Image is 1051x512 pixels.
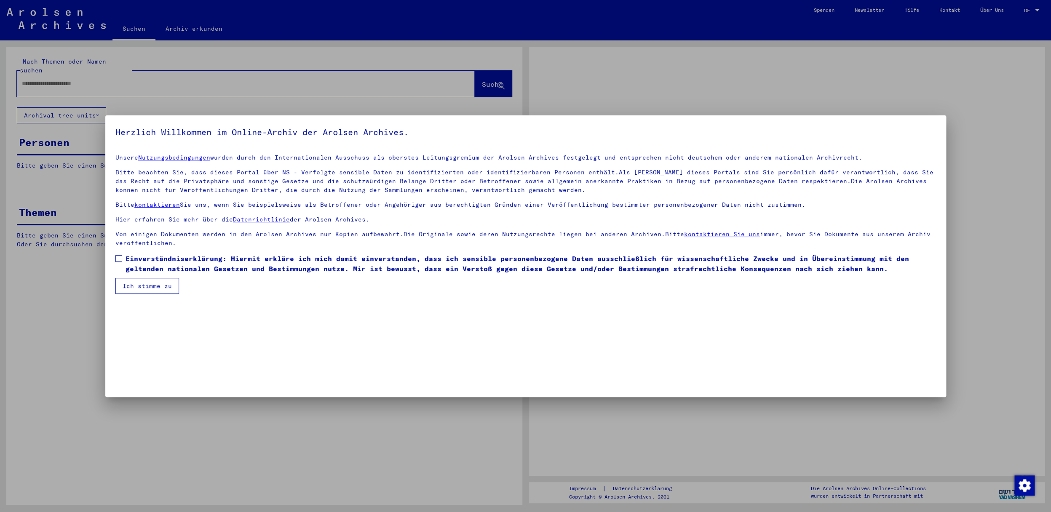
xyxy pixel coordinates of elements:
[115,278,179,294] button: Ich stimme zu
[115,168,936,195] p: Bitte beachten Sie, dass dieses Portal über NS - Verfolgte sensible Daten zu identifizierten oder...
[115,215,936,224] p: Hier erfahren Sie mehr über die der Arolsen Archives.
[684,230,760,238] a: kontaktieren Sie uns
[115,200,936,209] p: Bitte Sie uns, wenn Sie beispielsweise als Betroffener oder Angehöriger aus berechtigten Gründen ...
[115,153,936,162] p: Unsere wurden durch den Internationalen Ausschuss als oberstes Leitungsgremium der Arolsen Archiv...
[134,201,180,208] a: kontaktieren
[138,154,210,161] a: Nutzungsbedingungen
[126,253,936,274] span: Einverständniserklärung: Hiermit erkläre ich mich damit einverstanden, dass ich sensible personen...
[1014,475,1034,495] div: Zustimmung ändern
[115,125,936,139] h5: Herzlich Willkommen im Online-Archiv der Arolsen Archives.
[233,216,290,223] a: Datenrichtlinie
[115,230,936,248] p: Von einigen Dokumenten werden in den Arolsen Archives nur Kopien aufbewahrt.Die Originale sowie d...
[1014,475,1035,496] img: Zustimmung ändern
